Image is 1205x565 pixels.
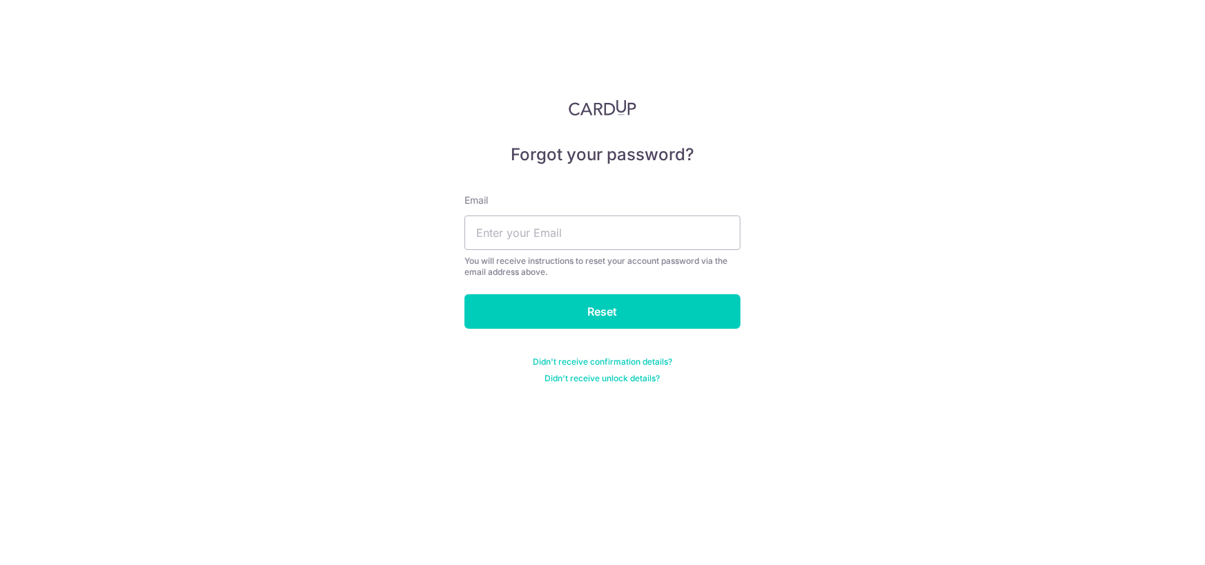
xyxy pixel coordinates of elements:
[464,256,741,278] div: You will receive instructions to reset your account password via the email address above.
[545,373,660,384] a: Didn't receive unlock details?
[464,144,741,166] h5: Forgot your password?
[569,99,636,116] img: CardUp Logo
[533,356,672,367] a: Didn't receive confirmation details?
[464,216,741,250] input: Enter your Email
[464,294,741,329] input: Reset
[464,193,488,207] label: Email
